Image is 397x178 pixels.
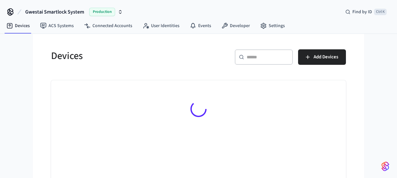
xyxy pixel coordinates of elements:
[79,20,137,32] a: Connected Accounts
[298,49,346,65] button: Add Devices
[1,20,35,32] a: Devices
[381,161,389,172] img: SeamLogoGradient.69752ec5.svg
[89,8,115,16] span: Production
[137,20,185,32] a: User Identities
[352,9,372,15] span: Find by ID
[340,6,392,18] div: Find by IDCtrl K
[374,9,387,15] span: Ctrl K
[314,53,338,61] span: Add Devices
[216,20,255,32] a: Developer
[185,20,216,32] a: Events
[255,20,290,32] a: Settings
[51,49,195,63] h5: Devices
[25,8,84,16] span: Gwestai Smartlock System
[35,20,79,32] a: ACS Systems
